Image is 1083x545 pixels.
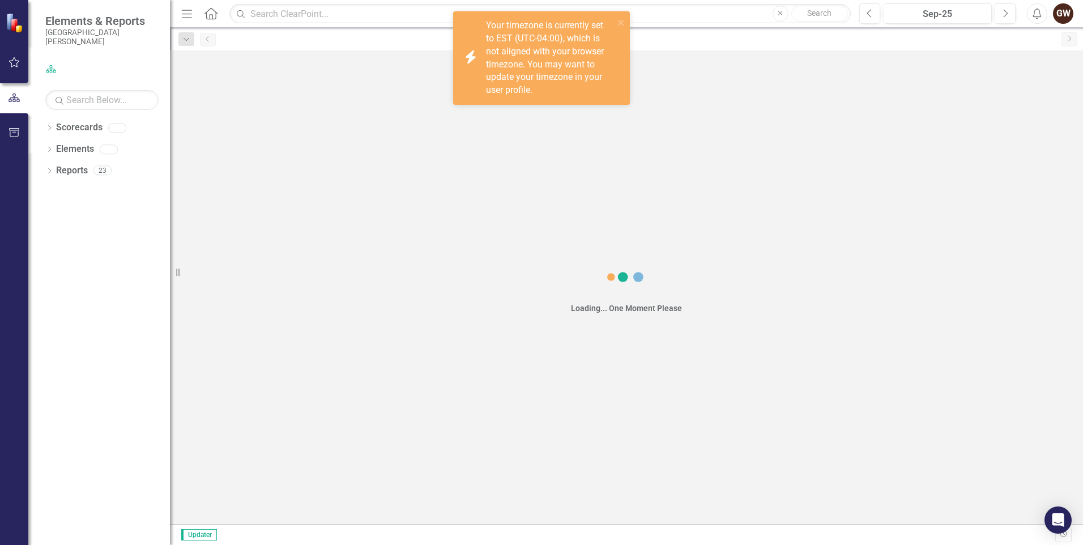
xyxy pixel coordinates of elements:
button: Sep-25 [884,3,992,24]
img: ClearPoint Strategy [6,13,25,33]
div: Open Intercom Messenger [1044,506,1072,534]
input: Search ClearPoint... [229,4,851,24]
div: Your timezone is currently set to EST (UTC-04:00), which is not aligned with your browser timezon... [486,19,614,97]
button: GW [1053,3,1073,24]
button: close [617,16,625,29]
a: Elements [56,143,94,156]
input: Search Below... [45,90,159,110]
span: Updater [181,529,217,540]
small: [GEOGRAPHIC_DATA][PERSON_NAME] [45,28,159,46]
a: Reports [56,164,88,177]
div: Sep-25 [888,7,988,21]
span: Elements & Reports [45,14,159,28]
span: Search [807,8,832,18]
div: Loading... One Moment Please [571,303,682,314]
a: Scorecards [56,121,103,134]
button: Search [791,6,848,22]
div: 23 [93,166,112,176]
